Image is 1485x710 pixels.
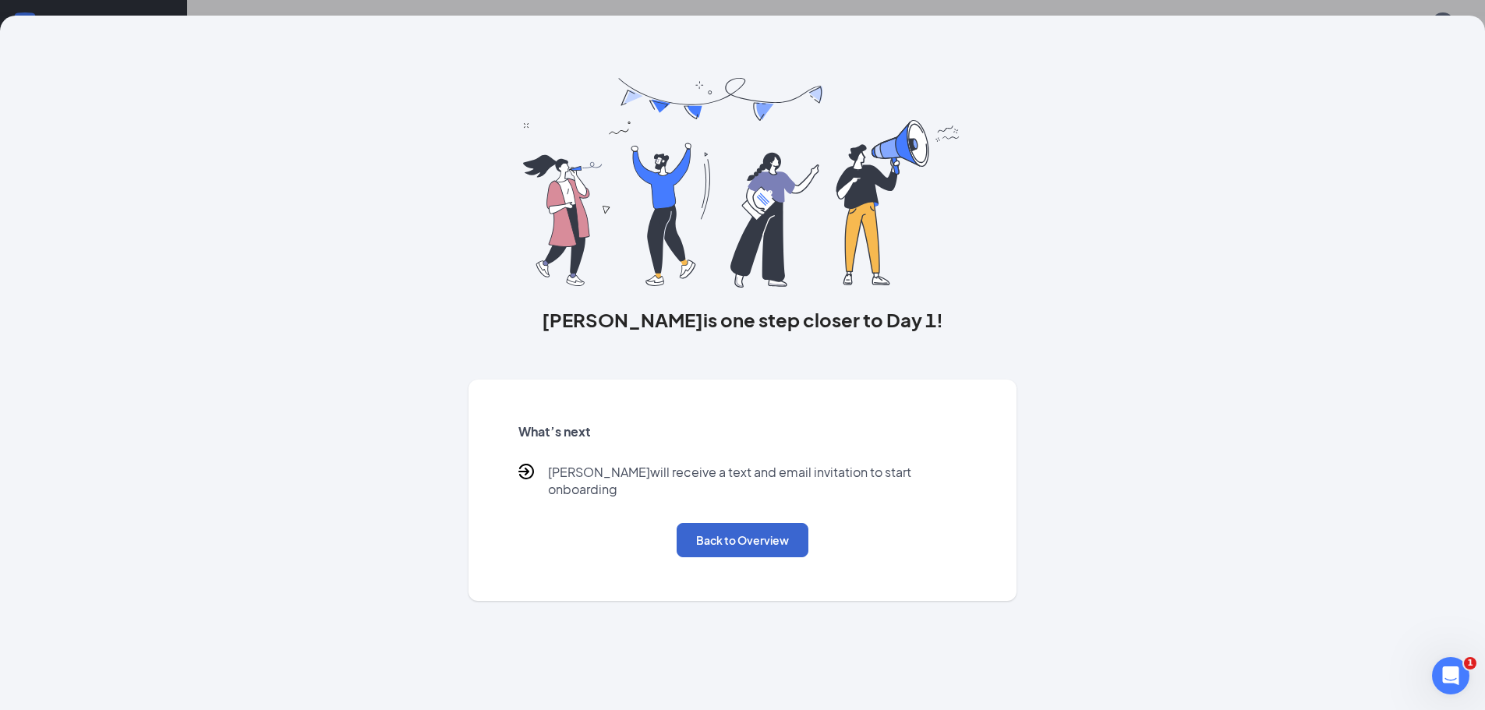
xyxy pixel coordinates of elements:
span: 1 [1464,657,1476,669]
p: [PERSON_NAME] will receive a text and email invitation to start onboarding [548,464,967,498]
img: you are all set [523,78,962,288]
h5: What’s next [518,423,967,440]
button: Back to Overview [677,523,808,557]
h3: [PERSON_NAME] is one step closer to Day 1! [468,306,1017,333]
iframe: Intercom live chat [1432,657,1469,694]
